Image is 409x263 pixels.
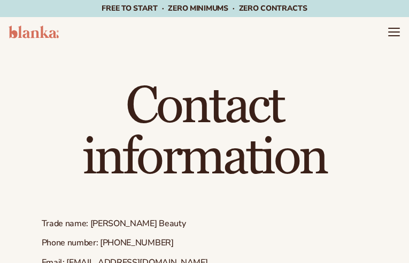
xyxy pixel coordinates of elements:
img: logo [9,26,59,38]
p: Trade name: [PERSON_NAME] Beauty [42,218,368,229]
h1: Contact information [42,81,368,184]
p: Phone number: [PHONE_NUMBER] [42,237,368,249]
span: Free to start · ZERO minimums · ZERO contracts [102,3,307,13]
summary: Menu [388,26,400,38]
